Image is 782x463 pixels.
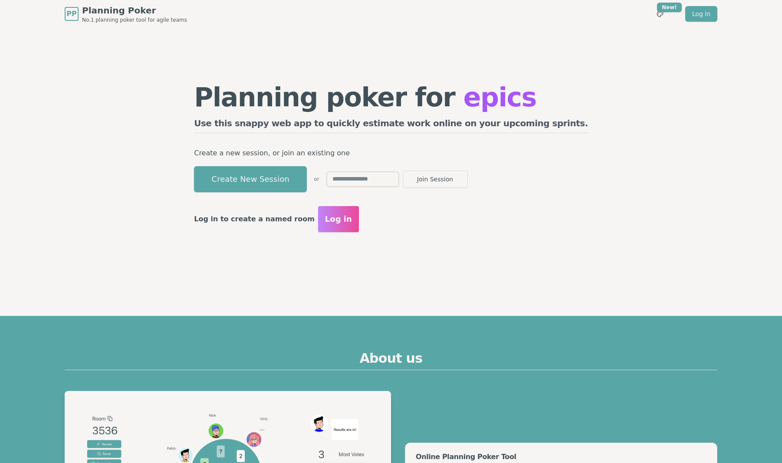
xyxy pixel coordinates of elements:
[657,3,682,12] div: New!
[314,176,319,183] span: or
[325,213,352,225] span: Log in
[194,147,588,159] p: Create a new session, or join an existing one
[82,16,187,23] span: No.1 planning poker tool for agile teams
[194,84,588,110] h1: Planning poker for
[685,6,717,22] a: Log in
[403,171,468,188] button: Join Session
[65,351,717,370] h2: About us
[194,117,588,133] h2: Use this snappy web app to quickly estimate work online on your upcoming sprints.
[416,453,706,460] div: Online Planning Poker Tool
[318,206,359,232] button: Log in
[65,4,187,23] a: PPPlanning PokerNo.1 planning poker tool for agile teams
[66,9,76,19] span: PP
[194,166,307,192] button: Create New Session
[82,4,187,16] span: Planning Poker
[194,213,315,225] p: Log in to create a named room
[463,82,536,112] span: epics
[652,6,668,22] button: New!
